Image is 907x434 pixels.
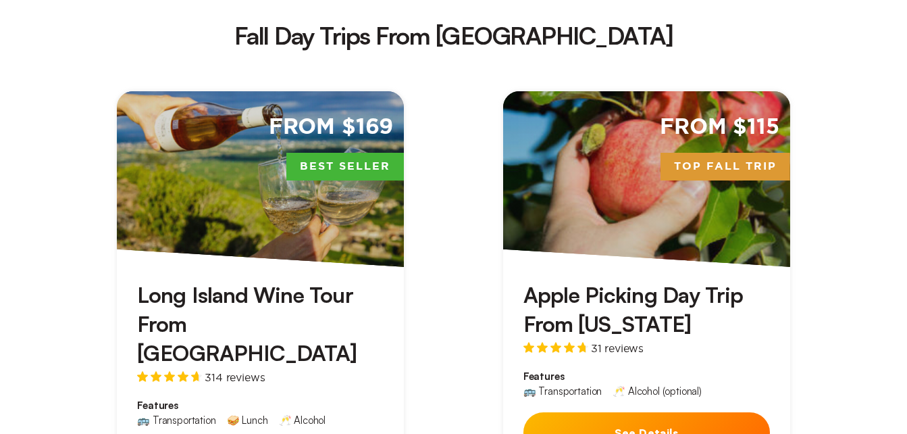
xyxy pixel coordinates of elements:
[286,153,404,181] span: Best Seller
[613,386,702,396] div: 🥂 Alcohol (optional)
[523,281,770,339] h3: Apple Picking Day Trip From [US_STATE]
[137,281,384,368] h3: Long Island Wine Tour From [GEOGRAPHIC_DATA]
[660,153,790,181] span: Top Fall Trip
[523,370,770,383] span: Features
[523,386,602,396] div: 🚌 Transportation
[137,415,215,425] div: 🚌 Transportation
[660,113,779,142] span: From $115
[89,24,818,48] h2: Fall Day Trips From [GEOGRAPHIC_DATA]
[269,113,394,142] span: From $169
[279,415,326,425] div: 🥂 Alcohol
[227,415,268,425] div: 🥪 Lunch
[205,372,265,383] span: 314 reviews
[591,343,644,354] span: 31 reviews
[137,399,384,412] span: Features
